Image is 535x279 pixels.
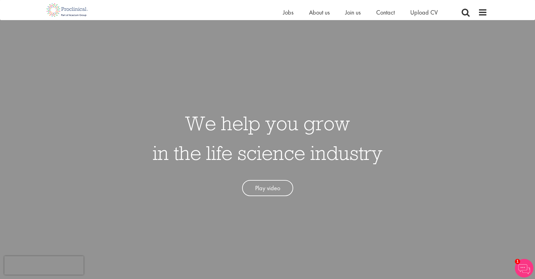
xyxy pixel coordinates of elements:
a: Play video [242,180,293,196]
a: Contact [376,8,395,16]
span: 1 [515,259,520,264]
a: Upload CV [410,8,438,16]
a: About us [309,8,330,16]
img: Chatbot [515,259,533,277]
a: Jobs [283,8,294,16]
a: Join us [345,8,361,16]
h1: We help you grow in the life science industry [153,108,382,168]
